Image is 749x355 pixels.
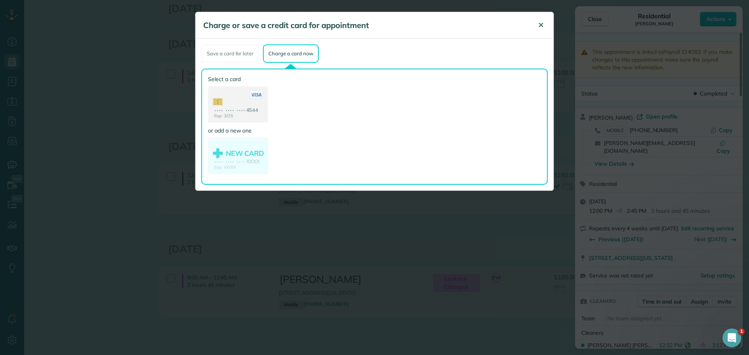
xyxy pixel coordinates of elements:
[208,75,268,83] label: Select a card
[201,44,259,63] div: Save a card for later
[538,21,544,30] span: ✕
[722,329,741,347] iframe: Intercom live chat
[18,23,30,36] img: Profile image for ZenBot
[34,22,135,30] p: If you still need help with managing appointment notes or pricing when rescheduling, I'm here to ...
[203,20,527,31] h5: Charge or save a credit card for appointment
[738,329,745,335] span: 1
[12,16,144,42] div: message notification from ZenBot, 3h ago. If you still need help with managing appointment notes ...
[263,44,318,63] div: Charge a card now
[34,30,135,37] p: Message from ZenBot, sent 3h ago
[208,127,268,134] label: or add a new one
